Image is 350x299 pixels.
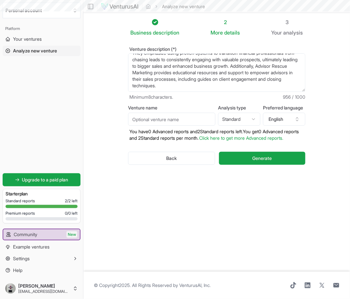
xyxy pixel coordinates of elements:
[66,231,77,238] span: New
[211,29,223,36] span: More
[225,29,240,36] span: details
[13,36,42,42] span: Your ventures
[18,289,70,294] span: [EMAIL_ADDRESS][DOMAIN_NAME]
[218,106,260,110] label: Analysis type
[3,242,80,252] a: Example ventures
[3,229,80,240] a: CommunityNew
[18,283,70,289] span: [PERSON_NAME]
[128,128,305,141] p: You have 0 Advanced reports and 2 Standard reports left. Y ou get 0 Advanced reports and 2 Standa...
[283,94,305,100] span: 956 / 1000
[13,244,50,250] span: Example ventures
[13,267,22,274] span: Help
[219,152,305,165] button: Generate
[3,173,80,186] a: Upgrade to a paid plan
[128,152,215,165] button: Back
[179,282,210,288] a: VenturusAI, Inc
[65,198,78,204] span: 2 / 2 left
[65,211,78,216] span: 0 / 0 left
[263,106,305,110] label: Preferred language
[13,48,57,54] span: Analyze new venture
[128,47,305,51] label: Venture description (*)
[211,18,240,26] div: 2
[94,282,211,289] span: © Copyright 2025 . All Rights Reserved by .
[271,29,282,36] span: Your
[252,155,272,162] span: Generate
[22,177,68,183] span: Upgrade to a paid plan
[3,34,80,44] a: Your ventures
[6,211,35,216] span: Premium reports
[263,113,305,126] button: English
[13,255,30,262] span: Settings
[129,94,173,100] span: Minimum 8 characters.
[128,113,215,126] input: Optional venture name
[3,265,80,276] a: Help
[284,29,303,36] span: analysis
[3,281,80,296] button: [PERSON_NAME][EMAIL_ADDRESS][DOMAIN_NAME]
[3,46,80,56] a: Analyze new venture
[153,29,180,36] span: description
[271,18,303,26] div: 3
[3,253,80,264] button: Settings
[3,23,80,34] div: Platform
[128,106,215,110] label: Venture name
[131,29,152,36] span: Business
[14,231,37,238] span: Community
[5,283,16,294] img: ACg8ocJ7heQd_MySjHBILjNAYQzP9RMNv1HwKsGQy5jfBxou7UeDSDI=s96-c
[6,191,78,197] h3: Starter plan
[6,198,35,204] span: Standard reports
[199,135,283,141] a: Click here to get more Advanced reports.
